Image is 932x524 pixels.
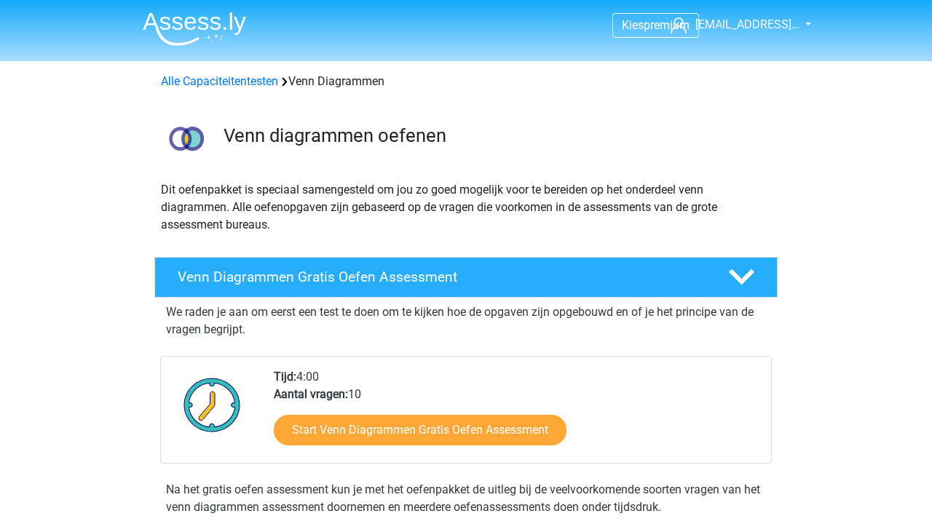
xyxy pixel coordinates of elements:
a: Alle Capaciteitentesten [161,74,278,88]
div: Venn Diagrammen [155,73,777,90]
span: [EMAIL_ADDRESS]… [695,17,799,31]
div: 4:00 10 [263,368,770,463]
a: Kiespremium [613,15,698,35]
a: [EMAIL_ADDRESS]… [665,16,801,33]
b: Tijd: [274,370,296,384]
b: Aantal vragen: [274,387,348,401]
img: venn diagrammen [155,108,217,170]
h4: Venn Diagrammen Gratis Oefen Assessment [178,269,705,285]
div: Na het gratis oefen assessment kun je met het oefenpakket de uitleg bij de veelvoorkomende soorte... [160,481,772,516]
p: We raden je aan om eerst een test te doen om te kijken hoe de opgaven zijn opgebouwd en of je het... [166,303,766,338]
a: Start Venn Diagrammen Gratis Oefen Assessment [274,415,566,445]
img: Assessly [143,12,246,46]
img: Klok [175,368,249,441]
h3: Venn diagrammen oefenen [224,124,766,147]
a: Venn Diagrammen Gratis Oefen Assessment [149,257,783,298]
span: premium [644,18,690,32]
p: Dit oefenpakket is speciaal samengesteld om jou zo goed mogelijk voor te bereiden op het onderdee... [161,181,771,234]
span: Kies [622,18,644,32]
